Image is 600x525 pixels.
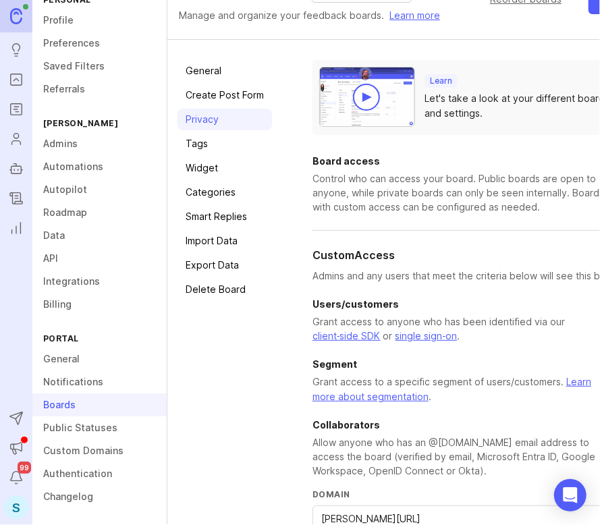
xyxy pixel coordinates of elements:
img: video-thumbnail-privacy-dac4fa42d9a25228b883fcf3c7704dd2.jpg [319,67,415,127]
a: General [32,348,167,370]
a: Learn more [389,8,440,23]
a: Portal [4,67,28,92]
a: Data [32,224,167,247]
a: Ideas [4,38,28,62]
a: Preferences [32,32,167,55]
a: Import Data [178,230,272,252]
a: Changelog [4,186,28,211]
a: Categories [178,182,272,203]
a: Reporting [4,216,28,240]
a: Custom Domains [32,439,167,462]
a: Widget [178,157,272,179]
a: General [178,60,272,82]
span: 99 [18,462,31,474]
a: Autopilot [32,178,167,201]
a: Autopilot [4,157,28,181]
div: Open Intercom Messenger [554,479,587,512]
div: [PERSON_NAME] [32,114,167,132]
a: Referrals [32,78,167,101]
button: S [4,495,28,520]
button: Notifications [4,466,28,490]
div: Portal [32,329,167,348]
a: Create Post Form [178,84,272,106]
a: Billing [32,293,167,316]
a: API [32,247,167,270]
a: Integrations [32,270,167,293]
a: Roadmap [32,201,167,224]
a: Roadmaps [4,97,28,121]
a: Admins [32,132,167,155]
div: Manage and organize your feedback boards. [179,8,440,23]
a: Users [4,127,28,151]
h5: Custom Access [312,247,395,263]
a: client‑side SDK [312,330,381,341]
button: Send to Autopilot [4,406,28,431]
a: Public Statuses [32,416,167,439]
a: Saved Filters [32,55,167,78]
a: Profile [32,9,167,32]
a: Notifications [32,370,167,393]
a: Smart Replies [178,206,272,227]
a: Automations [32,155,167,178]
a: Authentication [32,462,167,485]
a: Privacy [178,109,272,130]
p: Learn [430,76,452,86]
a: Delete Board [178,279,272,300]
a: single sign‑on [396,330,458,341]
a: Changelog [32,485,167,508]
a: Learn more about segmentation [312,376,591,402]
a: Tags [178,133,272,155]
a: Export Data [178,254,272,276]
img: Canny Home [10,8,22,24]
button: Announcements [4,436,28,460]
